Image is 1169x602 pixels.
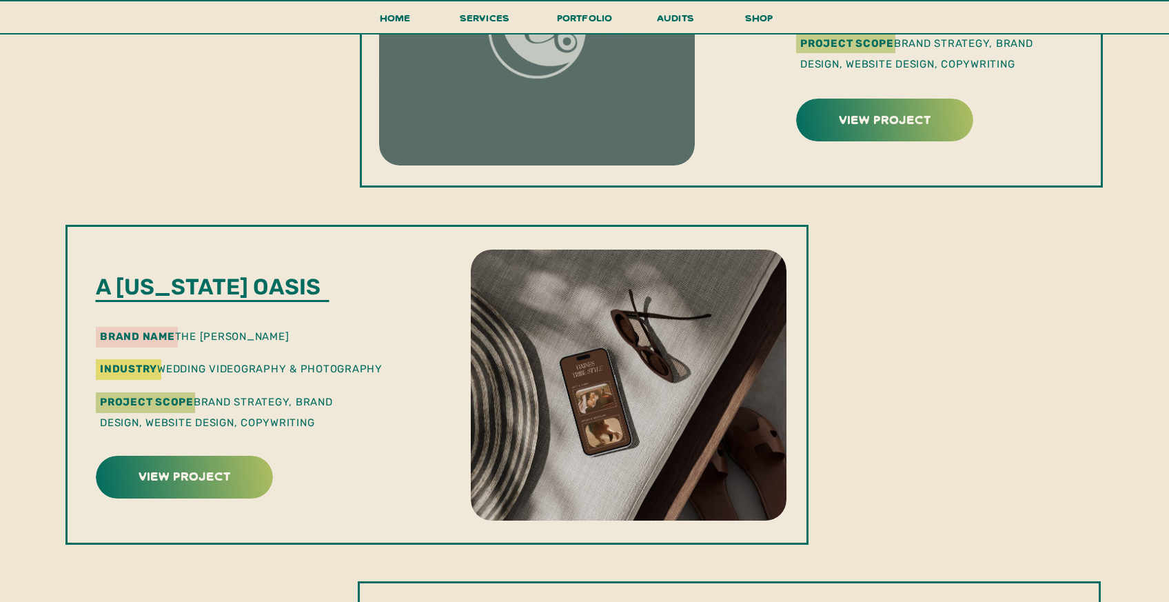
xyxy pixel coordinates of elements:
a: view project [798,108,971,130]
a: view project [98,465,271,486]
p: Brand Strategy, Brand Design, Website Design, Copywriting [100,392,360,429]
p: the [PERSON_NAME] [100,328,303,342]
b: Project Scope [100,396,194,408]
p: Brand Strategy, Brand Design, Website Design, Copywriting [800,33,1061,70]
a: shop [726,9,792,33]
a: audits [655,9,696,33]
p: wedding videography [800,3,1112,17]
a: Home [374,9,416,34]
p: A [US_STATE] oasis [96,273,356,301]
p: wedding videography & photography [100,361,411,374]
b: industry [800,5,857,17]
span: services [460,11,510,24]
b: industry [100,363,157,375]
a: services [456,9,514,34]
b: Project Scope [800,37,894,50]
a: portfolio [552,9,617,34]
b: brand name [100,330,175,343]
